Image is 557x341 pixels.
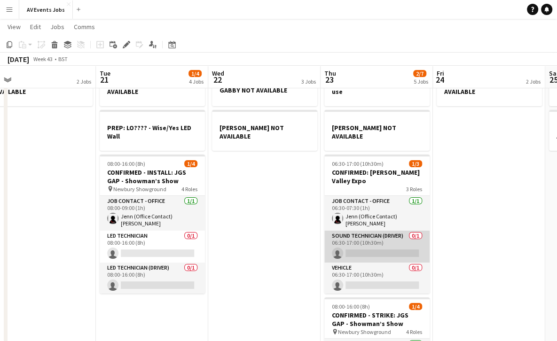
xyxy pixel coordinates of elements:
app-card-role: Job contact - Office1/108:00-09:00 (1h)Jenn (Office Contact) [PERSON_NAME] [100,196,205,231]
span: 08:00-16:00 (8h) [107,160,145,167]
app-job-card: [PERSON_NAME] NOT AVAILABLE [324,110,430,151]
div: BST [58,55,68,62]
span: Jobs [50,23,64,31]
span: Fri [437,69,444,77]
a: Jobs [47,21,68,33]
span: 06:30-17:00 (10h30m) [332,160,384,167]
h3: CONFIRMED - INSTALL: JGS GAP - Showman’s Show [100,168,205,185]
div: 5 Jobs [414,78,428,85]
h3: CONFIRMED - STRIKE: JGS GAP - Showman’s Show [324,311,430,328]
span: 21 [98,74,110,85]
span: 22 [211,74,224,85]
span: 1/4 [184,160,197,167]
span: 4 Roles [181,186,197,193]
span: Wed [212,69,224,77]
a: View [4,21,24,33]
span: 23 [323,74,336,85]
span: 4 Roles [406,328,422,335]
app-job-card: PREP: LO???? - Wise/Yes LED Wall [100,110,205,151]
h3: [PERSON_NAME] NOT AVAILABLE [212,124,317,140]
span: Thu [324,69,336,77]
span: 1/4 [188,70,202,77]
button: AV Events Jobs [19,0,73,19]
app-job-card: 06:30-17:00 (10h30m)1/3CONFIRMED: [PERSON_NAME] Valley Expo3 RolesJob contact - Office1/106:30-07... [324,155,430,294]
span: Newbury Showground [113,186,166,193]
app-job-card: 08:00-16:00 (8h)1/4CONFIRMED - INSTALL: JGS GAP - Showman’s Show Newbury Showground4 RolesJob con... [100,155,205,294]
span: Comms [74,23,95,31]
span: Newbury Showground [338,328,391,335]
span: Tue [100,69,110,77]
span: 08:00-16:00 (8h) [332,303,370,310]
h3: PREP: LO???? - Wise/Yes LED Wall [100,124,205,140]
app-card-role: Vehicle0/106:30-17:00 (10h30m) [324,263,430,294]
app-job-card: [PERSON_NAME] NOT AVAILABLE [212,110,317,151]
span: View [8,23,21,31]
app-job-card: GABBY NOT AVAILABLE [212,72,317,106]
span: 1/3 [409,160,422,167]
a: Edit [26,21,45,33]
span: 2/7 [413,70,426,77]
h3: GABBY NOT AVAILABLE [212,86,317,94]
div: 4 Jobs [189,78,204,85]
span: 3 Roles [406,186,422,193]
div: 2 Jobs [77,78,91,85]
app-card-role: Sound technician (Driver)0/106:30-17:00 (10h30m) [324,231,430,263]
div: 2 Jobs [526,78,541,85]
div: [DATE] [8,54,29,64]
app-card-role: Job contact - Office1/106:30-07:30 (1h)Jenn (Office Contact) [PERSON_NAME] [324,196,430,231]
h3: CONFIRMED: [PERSON_NAME] Valley Expo [324,168,430,185]
span: 24 [435,74,444,85]
span: Edit [30,23,41,31]
a: Comms [70,21,99,33]
span: Week 43 [31,55,55,62]
h3: [PERSON_NAME] NOT AVAILABLE [324,124,430,140]
app-card-role: LED Technician0/108:00-16:00 (8h) [100,231,205,263]
div: 3 Jobs [301,78,316,85]
app-card-role: LED Technician (Driver)0/108:00-16:00 (8h) [100,263,205,294]
span: 1/4 [409,303,422,310]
